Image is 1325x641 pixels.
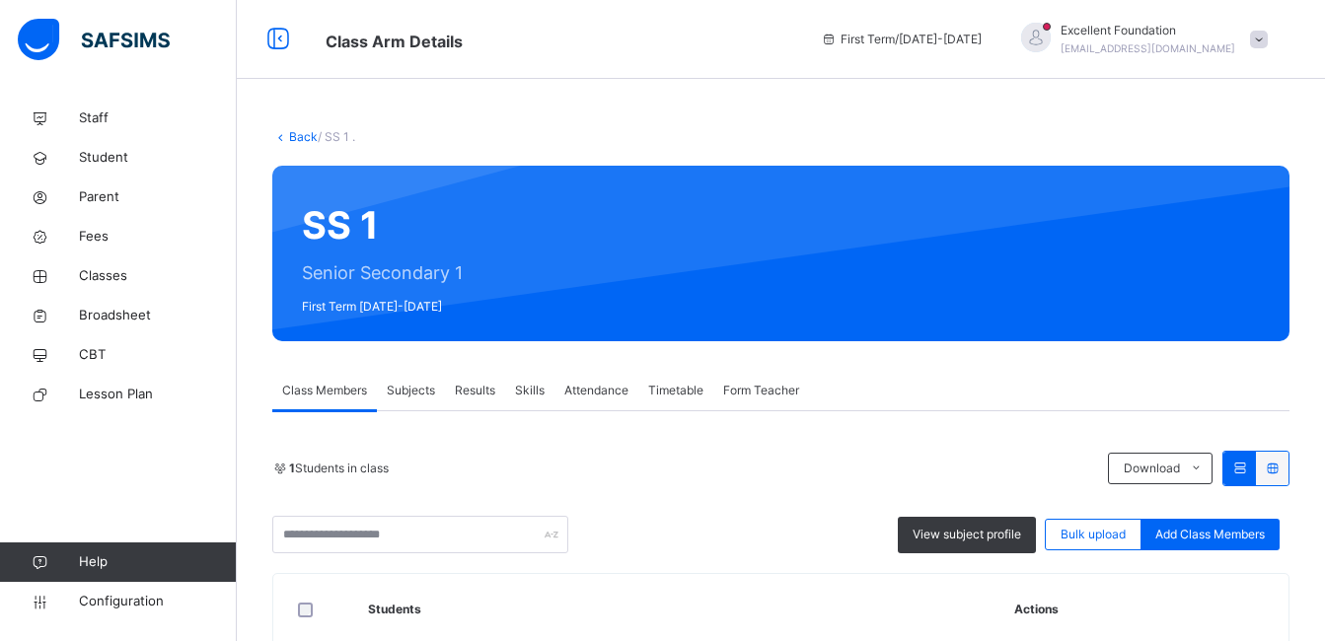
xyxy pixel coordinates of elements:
[1124,460,1180,477] span: Download
[515,382,545,399] span: Skills
[79,552,236,572] span: Help
[326,32,463,51] span: Class Arm Details
[455,382,495,399] span: Results
[18,19,170,60] img: safsims
[289,129,318,144] a: Back
[79,187,237,207] span: Parent
[564,382,628,399] span: Attendance
[79,592,236,611] span: Configuration
[723,382,799,399] span: Form Teacher
[289,461,295,475] b: 1
[289,460,389,477] span: Students in class
[282,382,367,399] span: Class Members
[1001,22,1278,57] div: Excellent Foundation
[79,148,237,168] span: Student
[79,385,237,404] span: Lesson Plan
[79,306,237,325] span: Broadsheet
[913,526,1021,543] span: View subject profile
[1061,22,1235,39] span: Excellent Foundation
[79,345,237,365] span: CBT
[318,129,355,144] span: / SS 1 .
[1061,42,1235,54] span: [EMAIL_ADDRESS][DOMAIN_NAME]
[1061,526,1126,543] span: Bulk upload
[1155,526,1265,543] span: Add Class Members
[79,266,237,286] span: Classes
[79,108,237,128] span: Staff
[648,382,703,399] span: Timetable
[79,227,237,247] span: Fees
[387,382,435,399] span: Subjects
[821,31,982,48] span: session/term information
